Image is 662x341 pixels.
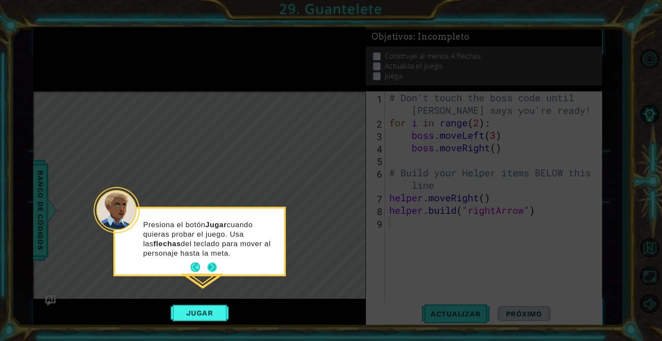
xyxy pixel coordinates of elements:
[190,263,207,272] button: Back
[153,239,181,247] strong: flechas
[206,220,227,228] strong: Jugar
[207,263,217,272] button: Next
[171,305,229,321] button: Jugar
[143,220,278,258] p: Presiona el botón cuando quieras probar el juego. Usa las del teclado para mover al personaje has...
